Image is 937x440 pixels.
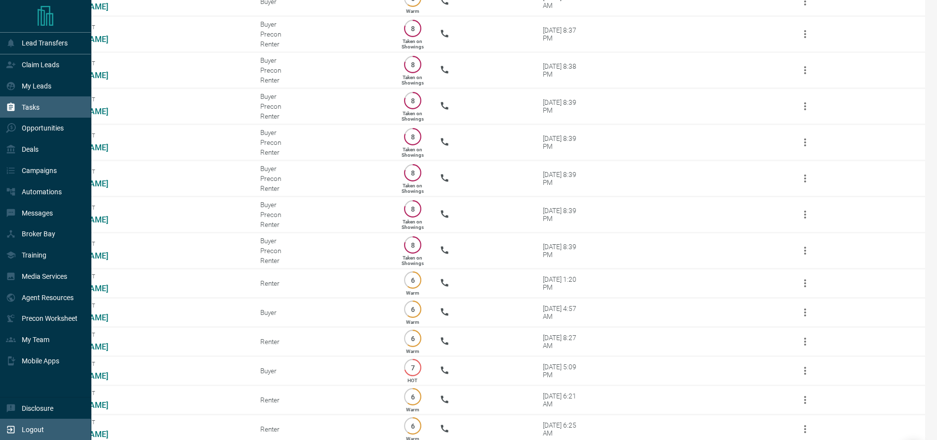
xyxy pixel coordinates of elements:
[409,205,416,213] p: 8
[543,334,585,350] div: [DATE] 8:27 AM
[260,66,385,74] div: Precon
[402,255,424,266] p: Taken on Showings
[409,364,416,371] p: 7
[543,98,585,114] div: [DATE] 8:39 PM
[260,257,385,264] div: Renter
[260,247,385,255] div: Precon
[48,60,245,67] span: Viewing Request
[406,407,419,412] p: Warm
[406,8,419,14] p: Warm
[48,169,245,175] span: Viewing Request
[260,184,385,192] div: Renter
[543,243,585,259] div: [DATE] 8:39 PM
[402,39,424,49] p: Taken on Showings
[409,133,416,140] p: 8
[407,378,417,383] p: HOT
[543,305,585,320] div: [DATE] 4:57 AM
[543,207,585,222] div: [DATE] 8:39 PM
[48,332,245,338] span: Viewing Request
[260,76,385,84] div: Renter
[260,308,385,316] div: Buyer
[543,421,585,437] div: [DATE] 6:25 AM
[406,290,419,296] p: Warm
[409,276,416,284] p: 6
[402,219,424,230] p: Taken on Showings
[260,338,385,346] div: Renter
[48,24,245,31] span: Viewing Request
[409,306,416,313] p: 6
[543,363,585,379] div: [DATE] 5:09 PM
[543,171,585,186] div: [DATE] 8:39 PM
[409,169,416,176] p: 8
[260,367,385,375] div: Buyer
[543,392,585,408] div: [DATE] 6:21 AM
[48,241,245,247] span: Viewing Request
[260,148,385,156] div: Renter
[402,147,424,158] p: Taken on Showings
[409,25,416,32] p: 8
[402,75,424,86] p: Taken on Showings
[409,241,416,249] p: 8
[406,319,419,325] p: Warm
[409,422,416,430] p: 6
[260,201,385,209] div: Buyer
[406,349,419,354] p: Warm
[543,134,585,150] div: [DATE] 8:39 PM
[48,303,245,309] span: Viewing Request
[260,396,385,404] div: Renter
[260,175,385,182] div: Precon
[48,205,245,211] span: Viewing Request
[409,335,416,342] p: 6
[260,279,385,287] div: Renter
[260,129,385,136] div: Buyer
[260,211,385,219] div: Precon
[260,30,385,38] div: Precon
[260,112,385,120] div: Renter
[402,111,424,122] p: Taken on Showings
[260,92,385,100] div: Buyer
[260,165,385,173] div: Buyer
[543,62,585,78] div: [DATE] 8:38 PM
[260,237,385,245] div: Buyer
[48,361,245,367] span: Viewing Request
[409,97,416,104] p: 8
[409,61,416,68] p: 8
[48,419,245,426] span: Viewing Request
[48,390,245,396] span: Viewing Request
[260,40,385,48] div: Renter
[543,275,585,291] div: [DATE] 1:20 PM
[48,132,245,139] span: Viewing Request
[48,96,245,103] span: Viewing Request
[260,425,385,433] div: Renter
[48,273,245,280] span: Viewing Request
[409,393,416,400] p: 6
[402,183,424,194] p: Taken on Showings
[260,20,385,28] div: Buyer
[260,220,385,228] div: Renter
[260,56,385,64] div: Buyer
[543,26,585,42] div: [DATE] 8:37 PM
[260,102,385,110] div: Precon
[260,138,385,146] div: Precon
